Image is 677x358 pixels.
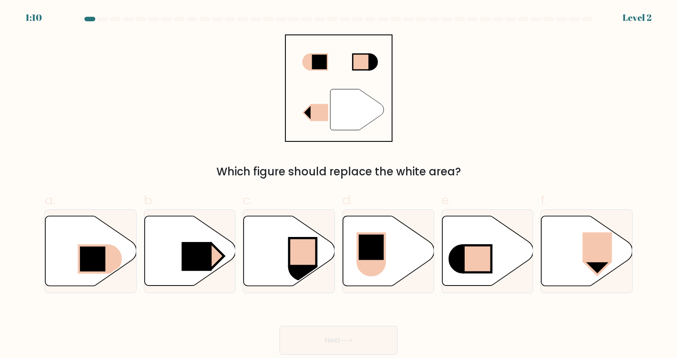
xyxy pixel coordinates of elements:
[342,191,353,209] span: d.
[623,11,652,24] div: Level 2
[44,191,55,209] span: a.
[280,326,397,355] button: Next
[243,191,253,209] span: c.
[25,11,42,24] div: 1:10
[144,191,155,209] span: b.
[330,89,384,130] g: "
[442,191,451,209] span: e.
[540,191,547,209] span: f.
[50,164,627,180] div: Which figure should replace the white area?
